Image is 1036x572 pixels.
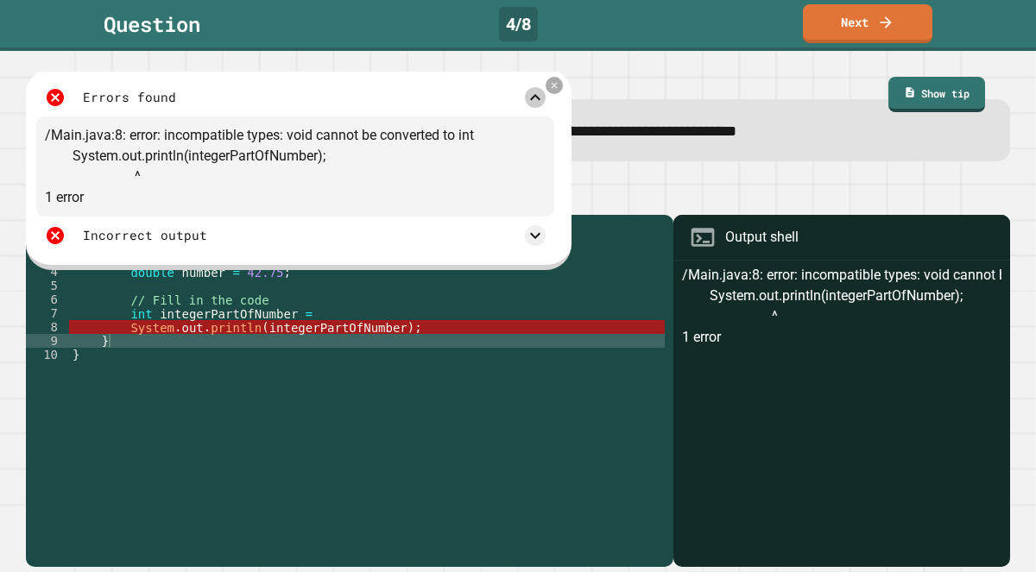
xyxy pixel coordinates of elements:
div: Question [104,9,200,40]
div: /Main.java:8: error: incompatible types: void cannot be converted to int System.out.println(integ... [36,116,554,217]
div: 4 / 8 [499,7,538,41]
div: 9 [26,334,69,348]
div: Incorrect output [83,226,207,245]
div: Output shell [725,227,799,248]
div: 6 [26,292,69,306]
div: 3 [26,251,69,265]
div: 5 [26,279,69,292]
a: Show tip [888,77,985,112]
div: 10 [26,348,69,361]
div: 4 [26,265,69,279]
div: /Main.java:8: error: incompatible types: void cannot be converted to int System.out.println(integ... [682,265,1001,567]
a: Next [803,4,932,43]
div: 7 [26,306,69,320]
div: 8 [26,320,69,334]
div: Errors found [83,88,176,107]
